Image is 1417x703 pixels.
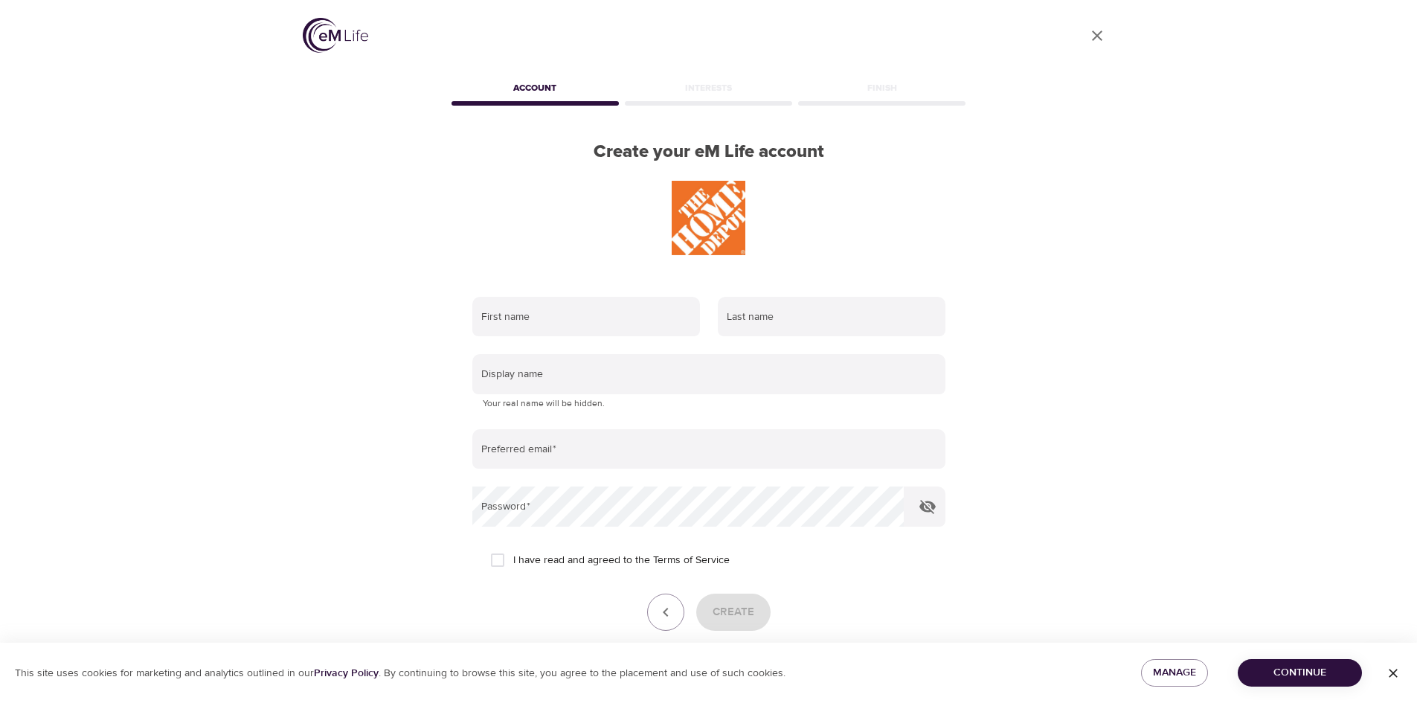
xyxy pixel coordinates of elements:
span: Manage [1153,664,1196,682]
button: Manage [1141,659,1208,687]
span: Continue [1250,664,1350,682]
button: Continue [1238,659,1362,687]
img: logo [303,18,368,53]
img: THD%20Logo.JPG [672,181,746,255]
a: Terms of Service [653,553,730,568]
span: I have read and agreed to the [513,553,730,568]
a: Privacy Policy [314,667,379,680]
p: Your real name will be hidden. [483,397,935,411]
a: close [1079,18,1115,54]
h2: Create your eM Life account [449,141,969,163]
